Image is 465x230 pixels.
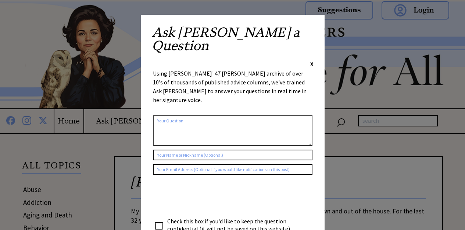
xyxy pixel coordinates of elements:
[310,60,314,67] span: X
[153,150,312,160] input: Your Name or Nickname (Optional)
[153,182,265,211] iframe: reCAPTCHA
[152,26,314,60] h2: Ask [PERSON_NAME] a Question
[153,164,312,175] input: Your Email Address (Optional if you would like notifications on this post)
[153,69,312,112] div: Using [PERSON_NAME]' 47 [PERSON_NAME] archive of over 10's of thousands of published advice colum...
